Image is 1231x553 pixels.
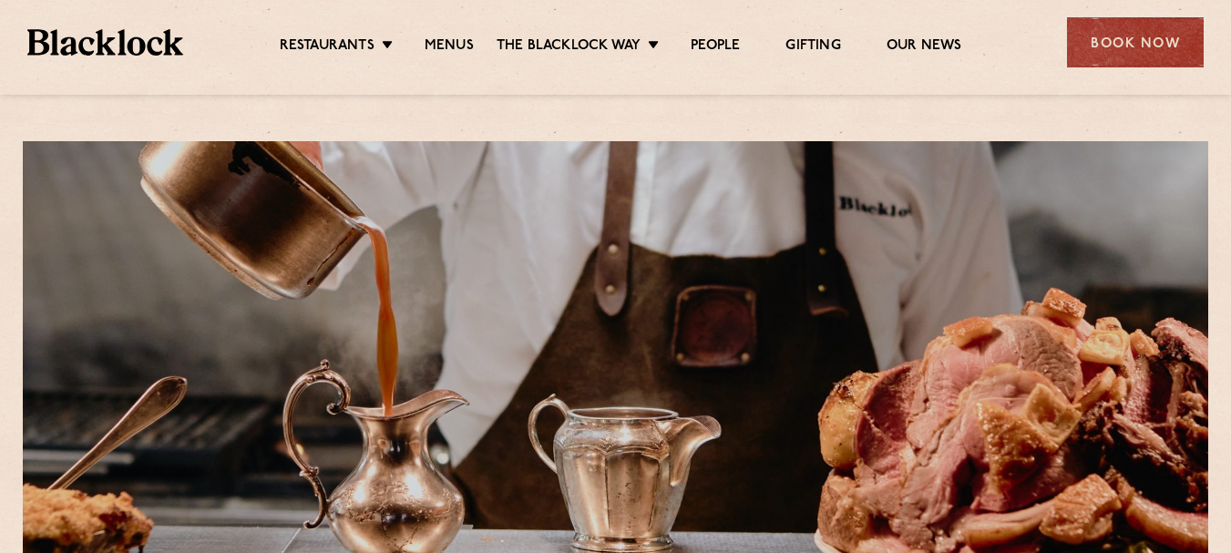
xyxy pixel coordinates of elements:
a: Restaurants [280,37,374,57]
a: Gifting [785,37,840,57]
div: Book Now [1067,17,1204,67]
img: BL_Textured_Logo-footer-cropped.svg [27,29,183,56]
a: Menus [425,37,474,57]
a: People [691,37,740,57]
a: The Blacklock Way [497,37,641,57]
a: Our News [887,37,962,57]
